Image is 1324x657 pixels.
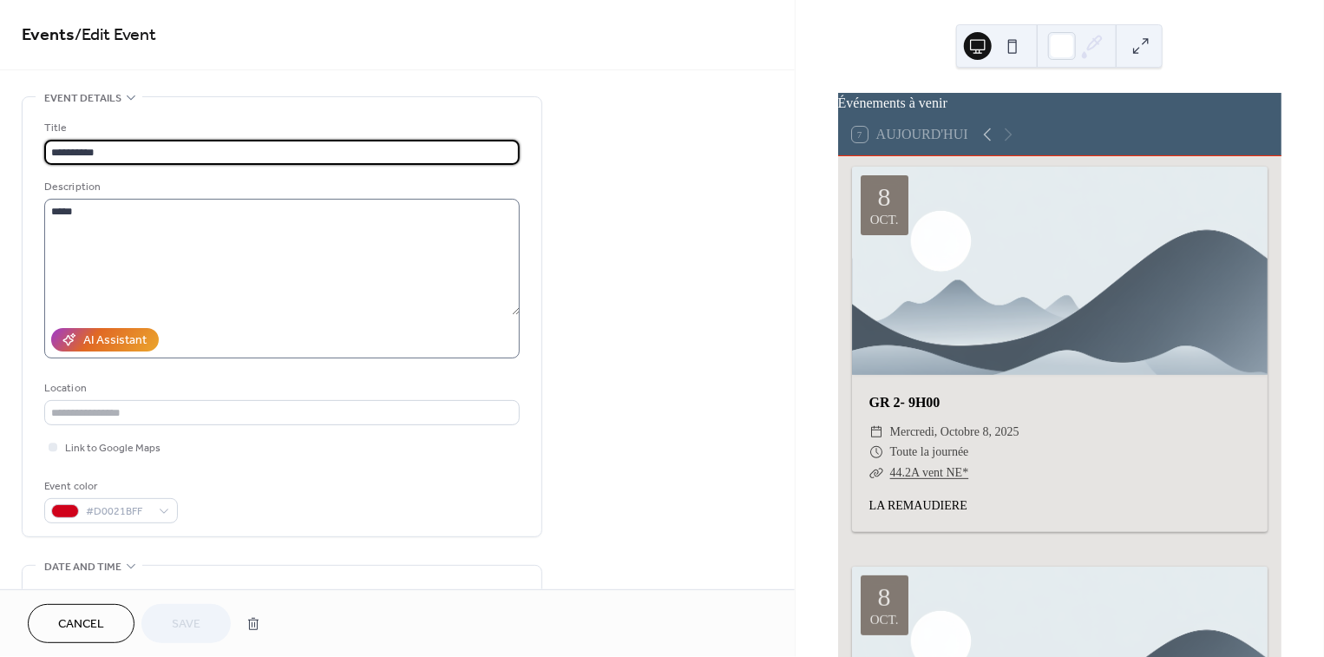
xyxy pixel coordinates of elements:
[878,184,891,210] div: 8
[22,19,75,53] a: Events
[852,496,1268,515] div: LA REMAUDIERE
[44,89,121,108] span: Event details
[870,614,899,627] div: oct.
[28,604,134,643] button: Cancel
[291,588,339,606] div: End date
[44,178,516,196] div: Description
[65,440,161,458] span: Link to Google Maps
[890,466,969,479] a: 44.2A vent NE*
[51,328,159,351] button: AI Assistant
[890,442,969,463] span: Toute la journée
[869,463,883,483] div: ​
[869,422,883,443] div: ​
[890,422,1019,443] span: mercredi, octobre 8, 2025
[44,558,121,576] span: Date and time
[838,93,1281,114] div: Événements à venir
[869,442,883,463] div: ​
[83,332,147,351] div: AI Assistant
[870,214,899,227] div: oct.
[878,584,891,610] div: 8
[44,588,98,606] div: Start date
[86,503,150,522] span: #D0021BFF
[869,395,941,410] a: GR 2- 9H00
[44,477,174,496] div: Event color
[44,119,516,137] div: Title
[44,379,516,397] div: Location
[75,19,156,53] span: / Edit Event
[58,616,104,634] span: Cancel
